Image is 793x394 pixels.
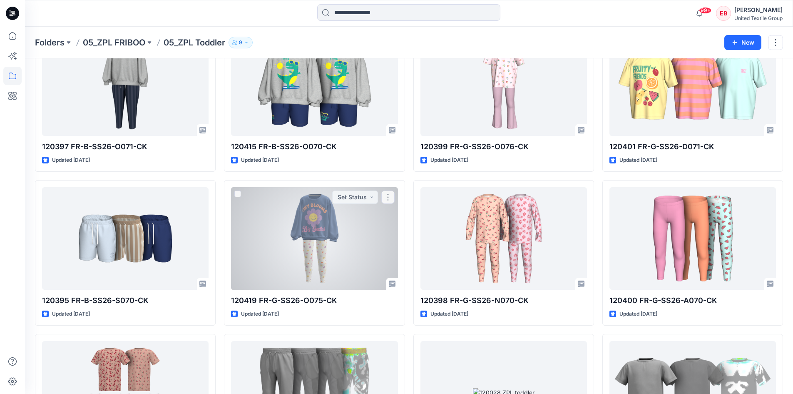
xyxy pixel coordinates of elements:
p: Updated [DATE] [430,156,468,165]
p: Updated [DATE] [430,310,468,319]
p: Updated [DATE] [619,156,657,165]
p: 05_ZPL Toddler [164,37,225,48]
a: 120401 FR-G-SS26-D071-CK [609,33,776,136]
p: 120399 FR-G-SS26-O076-CK [420,141,587,153]
a: 120395 FR-B-SS26-S070-CK [42,187,209,290]
p: Updated [DATE] [241,156,279,165]
p: 120397 FR-B-SS26-O071-CK [42,141,209,153]
p: Updated [DATE] [241,310,279,319]
p: 120401 FR-G-SS26-D071-CK [609,141,776,153]
p: Updated [DATE] [619,310,657,319]
div: United Textile Group [734,15,783,21]
div: [PERSON_NAME] [734,5,783,15]
span: 99+ [699,7,711,14]
a: 120419 FR-G-SS26-O075-CK [231,187,398,290]
p: 9 [239,38,242,47]
p: Updated [DATE] [52,156,90,165]
a: 05_ZPL FRIBOO [83,37,145,48]
a: 120399 FR-G-SS26-O076-CK [420,33,587,136]
div: EB [716,6,731,21]
p: 120415 FR-B-SS26-O070-CK [231,141,398,153]
p: 120398 FR-G-SS26-N070-CK [420,295,587,306]
button: 9 [229,37,253,48]
a: 120415 FR-B-SS26-O070-CK [231,33,398,136]
a: 120398 FR-G-SS26-N070-CK [420,187,587,290]
p: 120419 FR-G-SS26-O075-CK [231,295,398,306]
a: 120397 FR-B-SS26-O071-CK [42,33,209,136]
a: 120400 FR-G-SS26-A070-CK [609,187,776,290]
button: New [724,35,761,50]
a: Folders [35,37,65,48]
p: Updated [DATE] [52,310,90,319]
p: 120395 FR-B-SS26-S070-CK [42,295,209,306]
p: 120400 FR-G-SS26-A070-CK [609,295,776,306]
